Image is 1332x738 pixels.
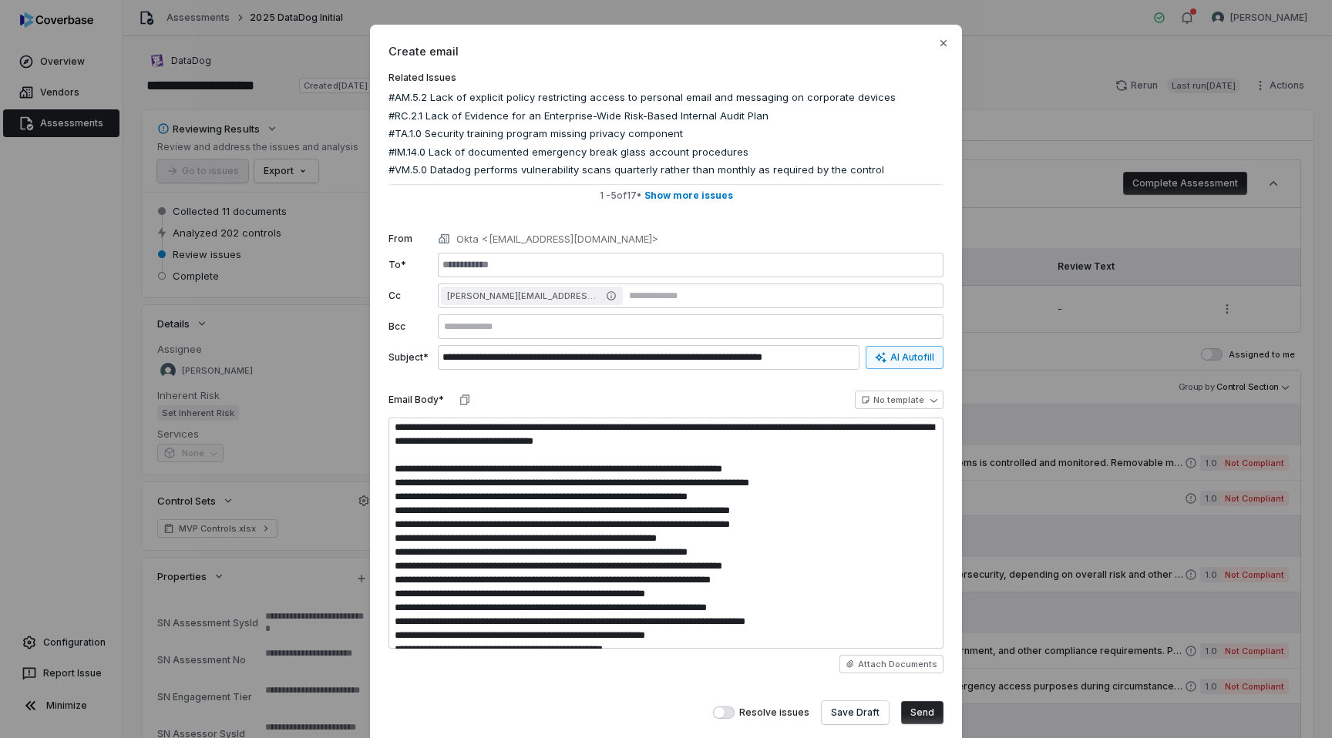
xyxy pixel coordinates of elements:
label: Bcc [388,320,432,333]
span: Show more issues [644,190,733,202]
span: Resolve issues [739,706,809,719]
button: Send [901,701,943,724]
label: Subject* [388,351,432,364]
span: #TA.1.0 Security training program missing privacy component [388,126,683,142]
label: Cc [388,290,432,302]
span: #IM.14.0 Lack of documented emergency break glass account procedures [388,145,748,160]
span: #VM.5.0 Datadog performs vulnerability scans quarterly rather than monthly as required by the con... [388,163,884,178]
button: Save Draft [822,701,889,724]
button: Attach Documents [839,655,943,673]
button: AI Autofill [866,346,943,369]
p: Okta <[EMAIL_ADDRESS][DOMAIN_NAME]> [456,232,658,247]
label: From [388,233,432,245]
button: Resolve issues [713,706,735,719]
button: 1 -5of17• Show more issues [388,184,943,207]
span: Create email [388,43,943,59]
span: Attach Documents [858,659,937,670]
div: AI Autofill [875,351,934,364]
span: #RC.2.1 Lack of Evidence for an Enterprise-Wide Risk-Based Internal Audit Plan [388,109,769,124]
span: #AM.5.2 Lack of explicit policy restricting access to personal email and messaging on corporate d... [388,90,896,106]
label: Email Body* [388,394,444,406]
label: Related Issues [388,72,943,84]
span: [PERSON_NAME][EMAIL_ADDRESS][PERSON_NAME][DOMAIN_NAME] [447,290,601,302]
